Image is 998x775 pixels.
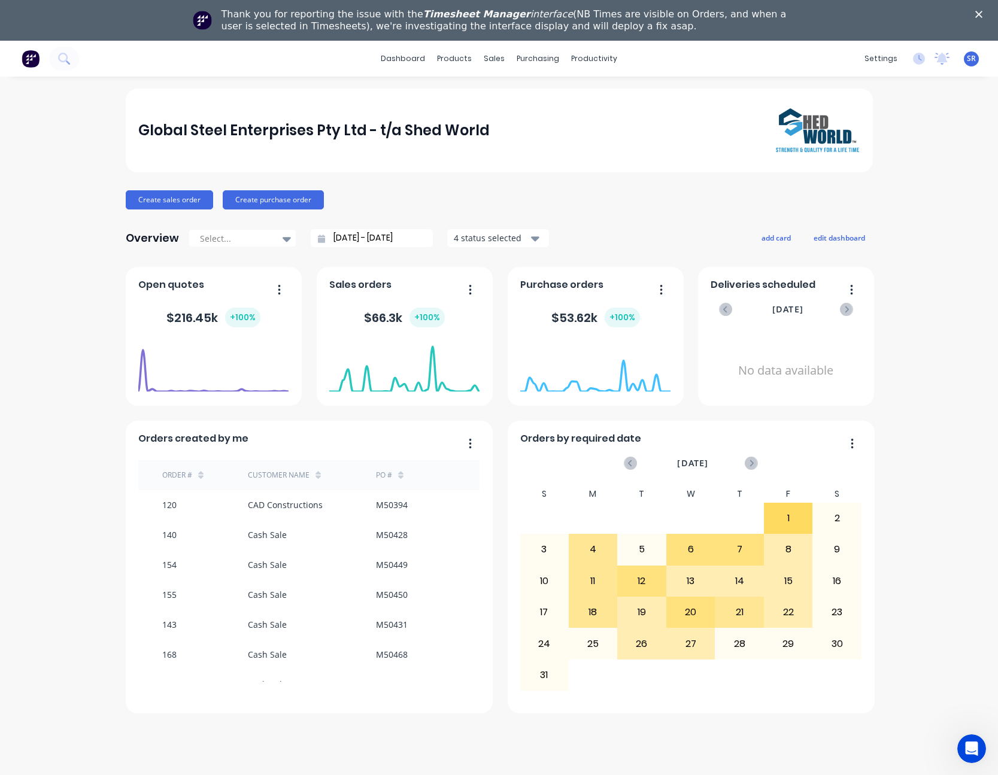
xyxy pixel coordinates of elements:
div: Customer Name [248,470,310,481]
div: sales [478,50,511,68]
span: Orders created by me [138,431,248,446]
div: 154 [162,558,177,571]
div: 14 [715,566,763,596]
div: Cash Sale [248,678,287,691]
div: 3 [520,534,568,564]
span: Sales orders [329,278,392,292]
img: Profile image for Team [193,11,212,30]
div: M50449 [376,558,408,571]
div: 27 [667,628,715,658]
div: M50467 [376,678,408,691]
div: 22 [765,597,812,627]
i: interface [530,8,573,20]
div: 13 [667,566,715,596]
div: + 100 % [605,308,640,327]
span: Orders by required date [520,431,641,446]
div: 16 [813,566,861,596]
button: 4 status selected [447,229,549,247]
div: Global Steel Enterprises Pty Ltd - t/a Shed World [138,118,490,142]
div: S [812,485,862,503]
div: + 100 % [409,308,445,327]
div: 9 [813,534,861,564]
div: Cash Sale [248,588,287,601]
div: settings [859,50,903,68]
div: CAD Constructions [248,499,323,511]
img: Global Steel Enterprises Pty Ltd - t/a Shed World [776,108,860,153]
div: 8 [765,534,812,564]
div: 155 [162,588,177,601]
span: Deliveries scheduled [711,278,815,292]
div: 1 [765,503,812,533]
div: M [569,485,618,503]
div: Close [975,11,987,18]
div: 5 [618,534,666,564]
div: $ 216.45k [166,308,260,327]
div: 11 [569,566,617,596]
div: Cash Sale [248,528,287,541]
div: 20 [667,597,715,627]
div: Cash Sale [248,558,287,571]
span: SR [967,53,976,64]
a: dashboard [375,50,431,68]
div: 19 [618,597,666,627]
span: Open quotes [138,278,204,292]
div: $ 53.62k [551,308,640,327]
span: Purchase orders [520,278,603,292]
div: 168 [162,648,177,661]
div: 4 status selected [454,232,529,244]
div: 23 [813,597,861,627]
div: 143 [162,618,177,631]
div: products [431,50,478,68]
div: 167 [162,678,177,691]
button: Create sales order [126,190,213,209]
div: 6 [667,534,715,564]
div: F [764,485,813,503]
div: purchasing [511,50,565,68]
div: 24 [520,628,568,658]
img: Factory [22,50,40,68]
span: [DATE] [677,457,708,470]
div: 30 [813,628,861,658]
div: $ 66.3k [364,308,445,327]
div: 28 [715,628,763,658]
div: Order # [162,470,192,481]
div: 4 [569,534,617,564]
button: edit dashboard [806,230,873,245]
div: T [617,485,666,503]
button: Create purchase order [223,190,324,209]
span: [DATE] [772,303,803,316]
div: 140 [162,528,177,541]
div: productivity [565,50,623,68]
div: S [520,485,569,503]
div: + 100 % [225,308,260,327]
div: 26 [618,628,666,658]
i: Timesheet Manager [423,8,530,20]
div: M50450 [376,588,408,601]
div: 7 [715,534,763,564]
div: M50394 [376,499,408,511]
div: 18 [569,597,617,627]
div: Cash Sale [248,648,287,661]
div: Thank you for reporting the issue with the (NB Times are visible on Orders, and when a user is se... [222,8,787,32]
button: add card [754,230,799,245]
div: 25 [569,628,617,658]
div: PO # [376,470,392,481]
div: T [715,485,764,503]
iframe: Intercom live chat [957,734,986,763]
div: No data available [711,332,861,410]
div: 12 [618,566,666,596]
div: 17 [520,597,568,627]
div: M50428 [376,528,408,541]
div: 29 [765,628,812,658]
div: Cash Sale [248,618,287,631]
div: 21 [715,597,763,627]
div: 10 [520,566,568,596]
div: 120 [162,499,177,511]
div: 15 [765,566,812,596]
div: 31 [520,660,568,690]
div: M50468 [376,648,408,661]
div: M50431 [376,618,408,631]
div: Overview [126,226,179,250]
div: W [666,485,715,503]
div: 2 [813,503,861,533]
